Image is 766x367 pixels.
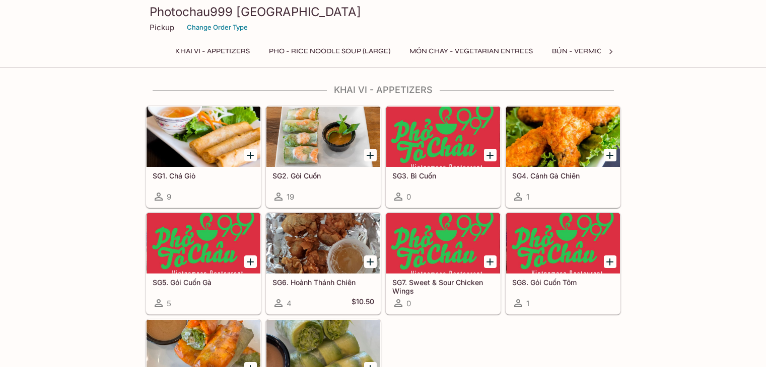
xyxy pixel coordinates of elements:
[526,299,529,308] span: 1
[604,149,616,161] button: Add SG4. Cánh Gà Chiên
[404,44,538,58] button: MÓN CHAY - Vegetarian Entrees
[263,44,396,58] button: Pho - Rice Noodle Soup (Large)
[484,255,497,268] button: Add SG7. Sweet & Sour Chicken Wings
[170,44,255,58] button: Khai Vi - Appetizers
[153,278,254,287] h5: SG5. Gỏi Cuốn Gà
[352,297,374,309] h5: $10.50
[526,192,529,202] span: 1
[506,107,620,167] div: SG4. Cánh Gà Chiên
[506,213,620,273] div: SG8. Gỏi Cuốn Tôm
[392,171,494,180] h5: SG3. Bì Cuốn
[484,149,497,161] button: Add SG3. Bì Cuốn
[266,213,380,273] div: SG6. Hoành Thánh Chiên
[272,171,374,180] h5: SG2. Gỏi Cuốn
[386,107,500,167] div: SG3. Bì Cuốn
[150,4,617,20] h3: Photochau999 [GEOGRAPHIC_DATA]
[406,299,411,308] span: 0
[147,213,260,273] div: SG5. Gỏi Cuốn Gà
[272,278,374,287] h5: SG6. Hoành Thánh Chiên
[167,299,171,308] span: 5
[386,213,501,314] a: SG7. Sweet & Sour Chicken Wings0
[244,255,257,268] button: Add SG5. Gỏi Cuốn Gà
[512,171,614,180] h5: SG4. Cánh Gà Chiên
[406,192,411,202] span: 0
[146,84,621,96] h4: Khai Vi - Appetizers
[146,106,261,208] a: SG1. Chá Giò9
[147,107,260,167] div: SG1. Chá Giò
[167,192,171,202] span: 9
[266,107,380,167] div: SG2. Gỏi Cuốn
[386,213,500,273] div: SG7. Sweet & Sour Chicken Wings
[287,192,294,202] span: 19
[153,171,254,180] h5: SG1. Chá Giò
[506,213,620,314] a: SG8. Gỏi Cuốn Tôm1
[506,106,620,208] a: SG4. Cánh Gà Chiên1
[512,278,614,287] h5: SG8. Gỏi Cuốn Tôm
[546,44,658,58] button: BÚN - Vermicelli Noodles
[266,213,381,314] a: SG6. Hoành Thánh Chiên4$10.50
[386,106,501,208] a: SG3. Bì Cuốn0
[182,20,252,35] button: Change Order Type
[146,213,261,314] a: SG5. Gỏi Cuốn Gà5
[287,299,292,308] span: 4
[392,278,494,295] h5: SG7. Sweet & Sour Chicken Wings
[364,255,377,268] button: Add SG6. Hoành Thánh Chiên
[244,149,257,161] button: Add SG1. Chá Giò
[266,106,381,208] a: SG2. Gỏi Cuốn19
[150,23,174,32] p: Pickup
[604,255,616,268] button: Add SG8. Gỏi Cuốn Tôm
[364,149,377,161] button: Add SG2. Gỏi Cuốn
